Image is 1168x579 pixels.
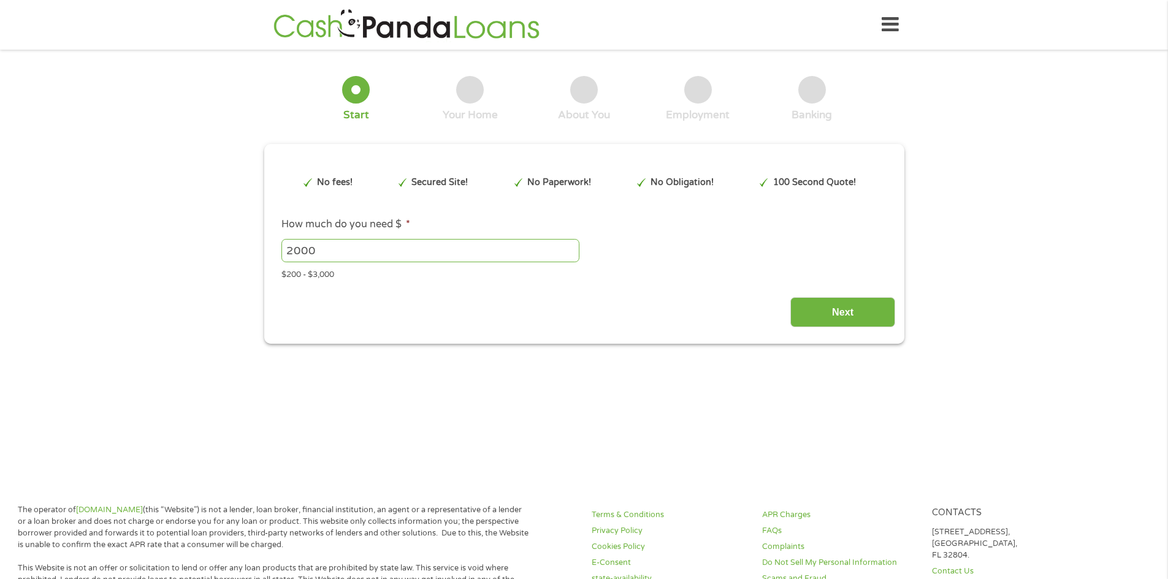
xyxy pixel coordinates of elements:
[411,176,468,189] p: Secured Site!
[790,297,895,327] input: Next
[592,541,747,553] a: Cookies Policy
[558,108,610,122] div: About You
[762,525,918,537] a: FAQs
[281,265,886,281] div: $200 - $3,000
[281,218,410,231] label: How much do you need $
[666,108,730,122] div: Employment
[343,108,369,122] div: Start
[762,509,918,521] a: APR Charges
[762,541,918,553] a: Complaints
[76,505,143,515] a: [DOMAIN_NAME]
[270,7,543,42] img: GetLoanNow Logo
[592,509,747,521] a: Terms & Conditions
[592,525,747,537] a: Privacy Policy
[443,108,498,122] div: Your Home
[527,176,591,189] p: No Paperwork!
[773,176,856,189] p: 100 Second Quote!
[792,108,832,122] div: Banking
[18,504,529,551] p: The operator of (this “Website”) is not a lender, loan broker, financial institution, an agent or...
[932,507,1088,519] h4: Contacts
[651,176,714,189] p: No Obligation!
[762,557,918,569] a: Do Not Sell My Personal Information
[317,176,353,189] p: No fees!
[592,557,747,569] a: E-Consent
[932,526,1088,561] p: [STREET_ADDRESS], [GEOGRAPHIC_DATA], FL 32804.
